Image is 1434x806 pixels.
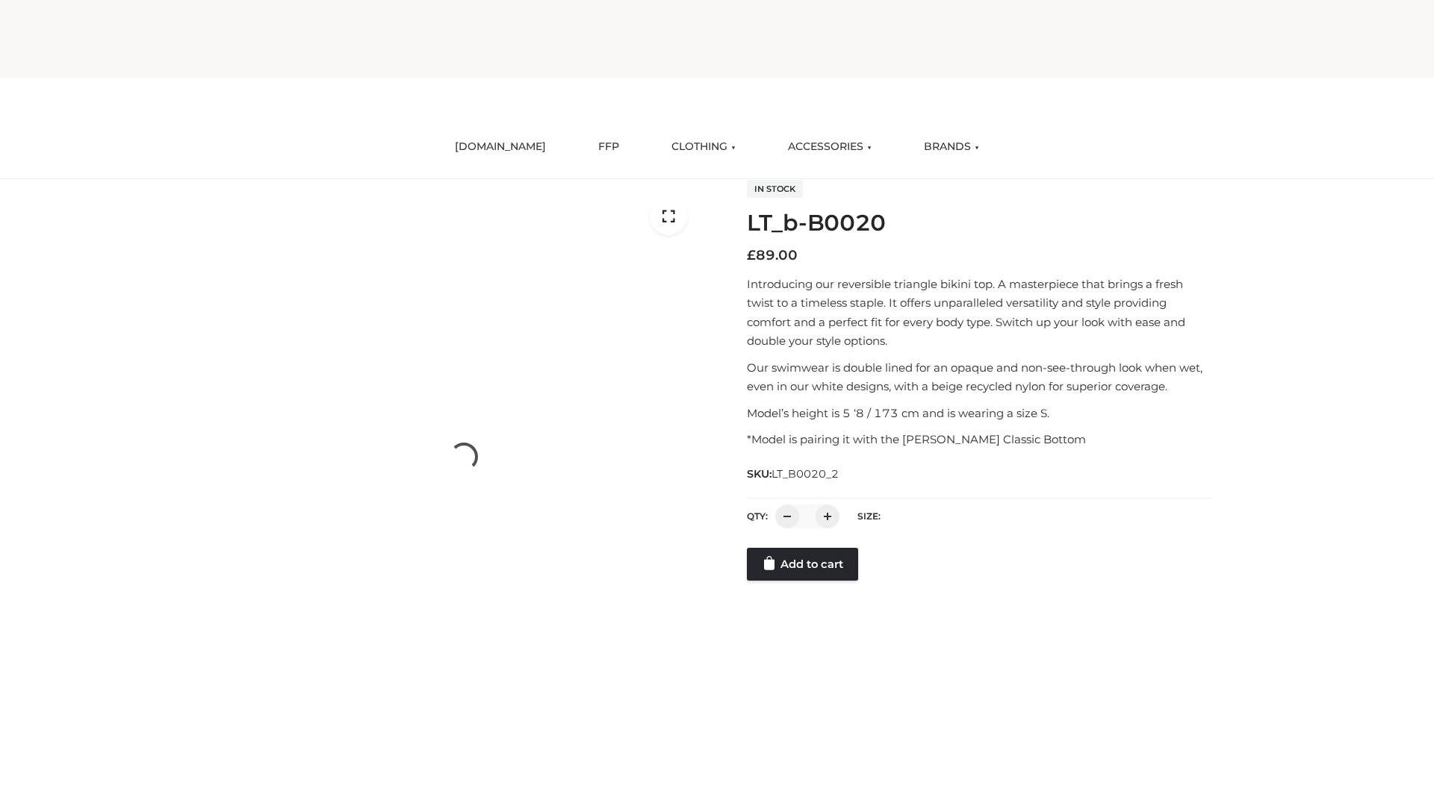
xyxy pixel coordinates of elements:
span: SKU: [747,465,840,483]
h1: LT_b-B0020 [747,210,1212,237]
p: *Model is pairing it with the [PERSON_NAME] Classic Bottom [747,430,1212,449]
a: [DOMAIN_NAME] [444,131,557,163]
a: FFP [587,131,630,163]
p: Model’s height is 5 ‘8 / 173 cm and is wearing a size S. [747,404,1212,423]
a: CLOTHING [660,131,747,163]
p: Introducing our reversible triangle bikini top. A masterpiece that brings a fresh twist to a time... [747,275,1212,351]
bdi: 89.00 [747,247,798,263]
a: Add to cart [747,548,858,581]
label: Size: [857,510,881,522]
a: BRANDS [913,131,990,163]
p: Our swimwear is double lined for an opaque and non-see-through look when wet, even in our white d... [747,358,1212,396]
a: ACCESSORIES [777,131,883,163]
label: QTY: [747,510,768,522]
span: In stock [747,180,803,198]
span: £ [747,247,756,263]
span: LT_B0020_2 [772,467,839,481]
